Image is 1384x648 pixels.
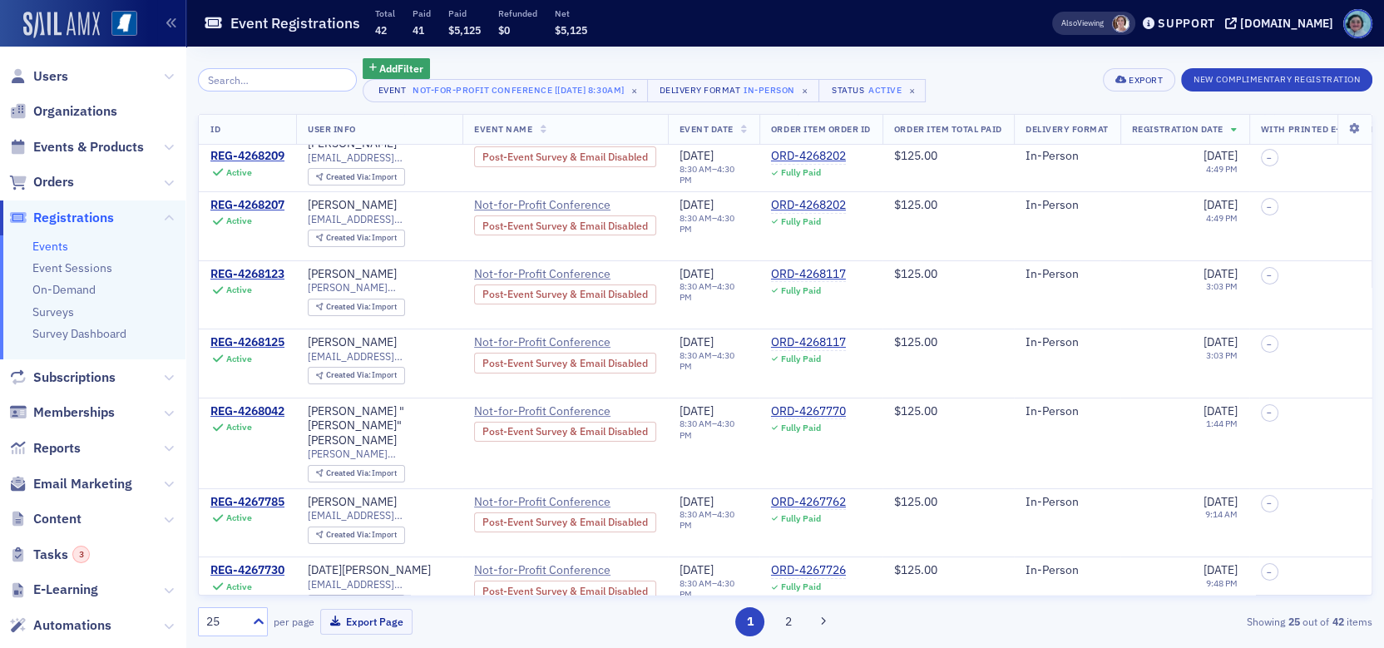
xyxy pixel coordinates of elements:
[780,216,820,227] div: Fully Paid
[326,369,373,380] span: Created Via :
[771,563,846,578] a: ORD-4267726
[206,613,243,631] div: 25
[1267,270,1272,280] span: –
[308,527,405,544] div: Created Via: Import
[894,334,937,349] span: $125.00
[680,508,712,520] time: 8:30 AM
[308,335,397,350] a: [PERSON_NAME]
[1204,562,1238,577] span: [DATE]
[32,282,96,297] a: On-Demand
[680,418,748,440] div: –
[1343,9,1372,38] span: Profile
[774,607,803,636] button: 2
[1225,17,1339,29] button: [DOMAIN_NAME]
[308,495,397,510] a: [PERSON_NAME]
[1181,68,1372,92] button: New Complimentary Registration
[680,148,714,163] span: [DATE]
[210,198,284,213] a: REG-4268207
[474,563,625,578] span: Not-for-Profit Conference
[33,546,90,564] span: Tasks
[1158,16,1215,31] div: Support
[1181,71,1372,86] a: New Complimentary Registration
[474,267,625,282] span: Not-for-Profit Conference
[680,562,714,577] span: [DATE]
[1026,123,1109,135] span: Delivery Format
[680,508,734,531] time: 4:30 PM
[210,335,284,350] div: REG-4268125
[771,335,846,350] a: ORD-4268117
[100,11,137,39] a: View Homepage
[744,82,795,98] div: In-Person
[474,353,656,373] div: Post-Event Survey
[680,197,714,212] span: [DATE]
[33,439,81,458] span: Reports
[308,509,451,522] span: [EMAIL_ADDRESS][DOMAIN_NAME]
[647,79,819,102] button: Delivery FormatIn-Person×
[680,213,748,235] div: –
[9,510,82,528] a: Content
[780,285,820,296] div: Fully Paid
[326,469,398,478] div: Import
[9,439,81,458] a: Reports
[474,198,625,213] span: Not-for-Profit Conference
[1206,163,1238,175] time: 4:49 PM
[1103,68,1175,92] button: Export
[1132,123,1223,135] span: Registration Date
[1204,149,1238,164] span: [DATE]
[680,509,748,531] div: –
[474,512,656,532] div: Post-Event Survey
[308,563,431,578] a: [DATE][PERSON_NAME]
[32,260,112,275] a: Event Sessions
[210,563,284,578] div: REG-4267730
[474,422,656,442] div: Post-Event Survey
[226,167,252,178] div: Active
[33,67,68,86] span: Users
[680,163,734,185] time: 4:30 PM
[905,83,920,98] span: ×
[498,23,510,37] span: $0
[230,13,360,33] h1: Event Registrations
[32,239,68,254] a: Events
[33,510,82,528] span: Content
[894,403,937,418] span: $125.00
[680,123,734,135] span: Event Date
[1267,153,1272,163] span: –
[474,267,656,282] a: Not-for-Profit Conference
[735,607,764,636] button: 1
[992,614,1372,629] div: Showing out of items
[1026,267,1109,282] div: In-Person
[33,369,116,387] span: Subscriptions
[413,7,431,19] p: Paid
[23,12,100,38] a: SailAMX
[210,404,284,419] a: REG-4268042
[326,234,398,243] div: Import
[308,367,405,384] div: Created Via: Import
[680,418,734,440] time: 4:30 PM
[831,85,866,96] div: Status
[379,61,423,76] span: Add Filter
[308,578,451,591] span: [EMAIL_ADDRESS][DOMAIN_NAME]
[680,163,712,175] time: 8:30 AM
[680,281,748,303] div: –
[1204,197,1238,212] span: [DATE]
[474,335,625,350] span: Not-for-Profit Conference
[226,354,252,364] div: Active
[363,58,431,79] button: AddFilter
[32,304,74,319] a: Surveys
[680,212,712,224] time: 8:30 AM
[1329,614,1347,629] strong: 42
[474,495,656,510] a: Not-for-Profit Conference
[1026,563,1109,578] div: In-Person
[33,403,115,422] span: Memberships
[680,350,748,372] div: –
[308,198,397,213] div: [PERSON_NAME]
[9,173,74,191] a: Orders
[1026,404,1109,419] div: In-Person
[1061,17,1077,28] div: Also
[308,168,405,185] div: Created Via: Import
[308,281,451,294] span: [PERSON_NAME][EMAIL_ADDRESS][PERSON_NAME][DOMAIN_NAME]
